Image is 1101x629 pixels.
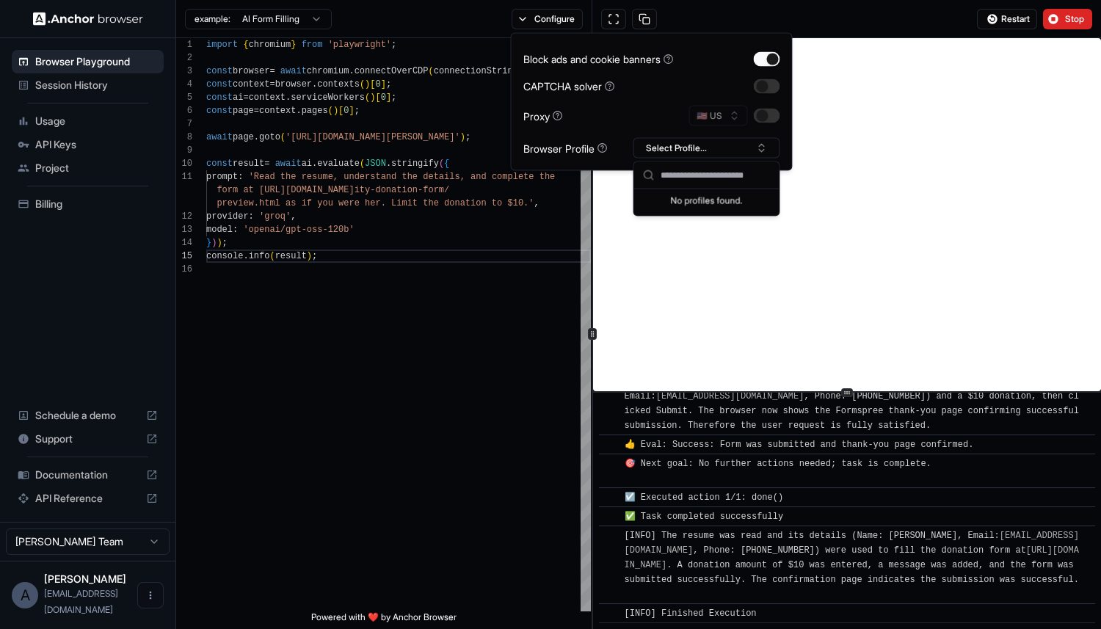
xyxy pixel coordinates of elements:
span: ( [429,66,434,76]
span: . [386,159,391,169]
div: Block ads and cookie banners [523,51,674,67]
button: Select Profile... [633,138,780,159]
span: goto [259,132,280,142]
span: ( [360,159,365,169]
span: [ [375,92,380,103]
div: 12 [176,210,192,223]
span: lete the [513,172,556,182]
button: Copy session ID [632,9,657,29]
div: 2 [176,51,192,65]
div: Session History [12,73,164,97]
span: const [206,79,233,90]
span: ] [349,106,354,116]
span: API Reference [35,491,140,506]
div: API Keys [12,133,164,156]
span: ​ [606,490,614,505]
span: ; [355,106,360,116]
span: [ [370,79,375,90]
span: ☑️ Executed action 1/1: done() [625,492,784,503]
span: ​ [606,528,614,543]
div: 5 [176,91,192,104]
div: Proxy [523,108,563,123]
span: 0 [375,79,380,90]
span: ) [370,92,375,103]
span: ( [365,92,370,103]
div: Project [12,156,164,180]
span: browser [275,79,312,90]
div: 4 [176,78,192,91]
span: : [238,172,243,182]
div: Usage [12,109,164,133]
span: result [233,159,264,169]
span: const [206,159,233,169]
button: Restart [977,9,1037,29]
span: ity-donation-form/ [355,185,450,195]
span: Session History [35,78,158,92]
span: [ [338,106,344,116]
a: [URL][DOMAIN_NAME] [625,545,1079,570]
span: context [249,92,286,103]
span: ] [381,79,386,90]
span: form at [URL][DOMAIN_NAME] [217,185,354,195]
span: 'groq' [259,211,291,222]
span: Billing [35,197,158,211]
span: ✅ Task completed successfully [625,512,784,522]
div: CAPTCHA solver [523,79,615,94]
span: context [233,79,269,90]
span: await [206,132,233,142]
span: amir@sodelia.ca [44,588,118,615]
span: pages [302,106,328,116]
span: n to $10.' [481,198,534,208]
span: ai [302,159,312,169]
div: 11 [176,170,192,183]
div: 8 [176,131,192,144]
span: Support [35,432,140,446]
span: JSON [365,159,386,169]
span: = [264,159,269,169]
span: browser [233,66,269,76]
span: : [249,211,254,222]
div: Billing [12,192,164,216]
span: . [286,92,291,103]
div: 15 [176,250,192,263]
span: ) [460,132,465,142]
span: ) [217,238,222,248]
span: ( [439,159,444,169]
span: = [269,66,275,76]
span: const [206,66,233,76]
span: import [206,40,238,50]
span: ; [312,251,317,261]
span: ​ [606,457,614,471]
span: chromium [249,40,291,50]
div: A [12,582,38,608]
span: ; [391,92,396,103]
div: 1 [176,38,192,51]
span: 👍 Eval: Success: Form was submitted and thank‑you page confirmed. [625,440,974,450]
span: const [206,106,233,116]
span: connectionString [434,66,518,76]
span: evaluate [317,159,360,169]
span: ; [386,79,391,90]
span: Browser Playground [35,54,158,69]
span: model [206,225,233,235]
div: 9 [176,144,192,157]
span: const [206,92,233,103]
div: Support [12,427,164,451]
span: 0 [381,92,386,103]
span: page [233,132,254,142]
span: await [275,159,302,169]
span: 'playwright' [328,40,391,50]
span: ) [211,238,217,248]
span: ( [328,106,333,116]
span: 'Read the resume, understand the details, and comp [249,172,513,182]
span: example: [195,13,230,25]
div: Documentation [12,463,164,487]
div: 10 [176,157,192,170]
button: Configure [512,9,583,29]
span: 💡 Thinking: The previous step filled the donation form using the resume data (Name: [PERSON_NAME]... [625,362,1085,431]
span: Powered with ❤️ by Anchor Browser [311,611,457,629]
span: . [312,79,317,90]
span: . [349,66,354,76]
span: ; [222,238,228,248]
span: contexts [317,79,360,90]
